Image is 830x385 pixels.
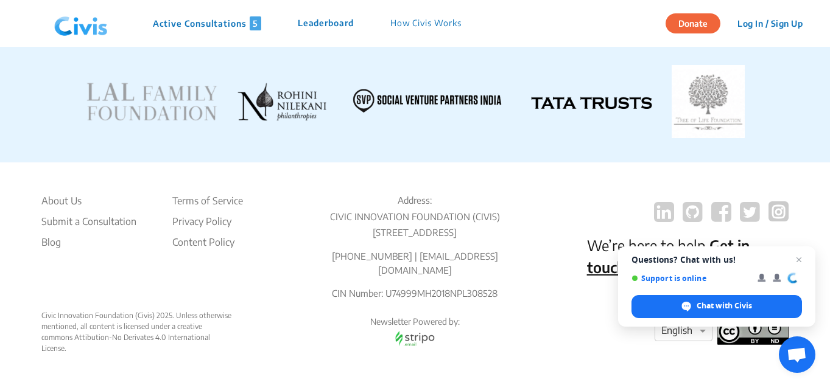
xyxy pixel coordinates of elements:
img: navlogo.png [49,5,113,42]
span: 5 [250,16,261,30]
li: Submit a Consultation [41,214,136,229]
li: Terms of Service [172,193,243,208]
p: [PHONE_NUMBER] | [EMAIL_ADDRESS][DOMAIN_NAME] [314,249,516,277]
div: Open chat [779,336,815,373]
p: CIN Number: U74999MH2018NPL308528 [314,286,516,300]
span: Support is online [631,274,749,283]
img: stripo email logo [389,328,440,349]
p: We’re here to help. [587,234,789,278]
img: LAL FAMILY FOUNDATION [86,82,218,121]
li: About Us [41,193,136,208]
p: How Civis Works [390,16,462,30]
button: Donate [666,13,720,33]
div: Chat with Civis [631,295,802,318]
li: Privacy Policy [172,214,243,229]
button: Log In / Sign Up [730,14,811,33]
p: CIVIC INNOVATION FOUNDATION (CIVIS) [314,210,516,224]
p: Active Consultations [153,16,261,30]
img: TATA TRUSTS [672,65,745,138]
img: ROHINI NILEKANI PHILANTHROPIES [237,82,326,121]
img: SVP INDIA [346,82,512,121]
a: Donate [666,16,730,29]
p: Newsletter Powered by: [314,316,516,328]
span: Close chat [792,252,806,267]
img: TATA TRUSTS [531,97,652,109]
img: footer logo [717,319,789,345]
div: Civic Innovation Foundation (Civis) 2025. Unless otherwise mentioned, all content is licensed und... [41,310,233,354]
p: Address: [314,193,516,207]
a: Get in touch [587,236,750,276]
a: Blog [41,235,136,249]
li: Content Policy [172,235,243,249]
span: Questions? Chat with us! [631,255,802,265]
p: Leaderboard [298,16,354,30]
span: Chat with Civis [697,300,752,311]
p: [STREET_ADDRESS] [314,226,516,240]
